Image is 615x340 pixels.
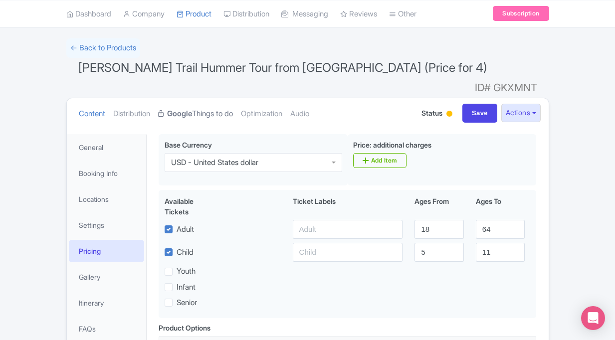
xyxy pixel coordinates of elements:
[165,141,212,149] span: Base Currency
[69,292,145,314] a: Itinerary
[78,60,487,75] span: [PERSON_NAME] Trail Hummer Tour from [GEOGRAPHIC_DATA] (Price for 4)
[27,58,35,66] img: tab_domain_overview_orange.svg
[159,323,210,333] div: Product Options
[167,108,192,120] strong: Google
[16,16,24,24] img: logo_orange.svg
[177,224,194,235] label: Adult
[69,266,145,288] a: Gallery
[69,318,145,340] a: FAQs
[177,297,197,309] label: Senior
[165,196,205,217] div: Available Tickets
[99,58,107,66] img: tab_keywords_by_traffic_grey.svg
[293,243,403,262] input: Child
[353,140,431,150] label: Price: additional charges
[113,98,150,130] a: Distribution
[444,107,454,122] div: Building
[462,104,497,123] input: Save
[28,16,49,24] div: v 4.0.25
[475,78,537,98] span: ID# GKXMNT
[290,98,309,130] a: Audio
[421,108,442,118] span: Status
[177,266,196,277] label: Youth
[581,306,605,330] div: Open Intercom Messenger
[241,98,282,130] a: Optimization
[409,196,469,217] div: Ages From
[26,26,110,34] div: Domain: [DOMAIN_NAME]
[110,59,168,65] div: Keywords by Traffic
[79,98,105,130] a: Content
[66,38,140,58] a: ← Back to Products
[69,240,145,262] a: Pricing
[287,196,409,217] div: Ticket Labels
[16,26,24,34] img: website_grey.svg
[353,153,407,168] a: Add Item
[177,247,194,258] label: Child
[177,282,196,293] label: Infant
[38,59,89,65] div: Domain Overview
[501,104,541,122] button: Actions
[69,188,145,210] a: Locations
[69,162,145,184] a: Booking Info
[69,136,145,159] a: General
[171,158,258,167] div: USD - United States dollar
[470,196,531,217] div: Ages To
[158,98,233,130] a: GoogleThings to do
[69,214,145,236] a: Settings
[493,6,549,21] a: Subscription
[293,220,403,239] input: Adult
